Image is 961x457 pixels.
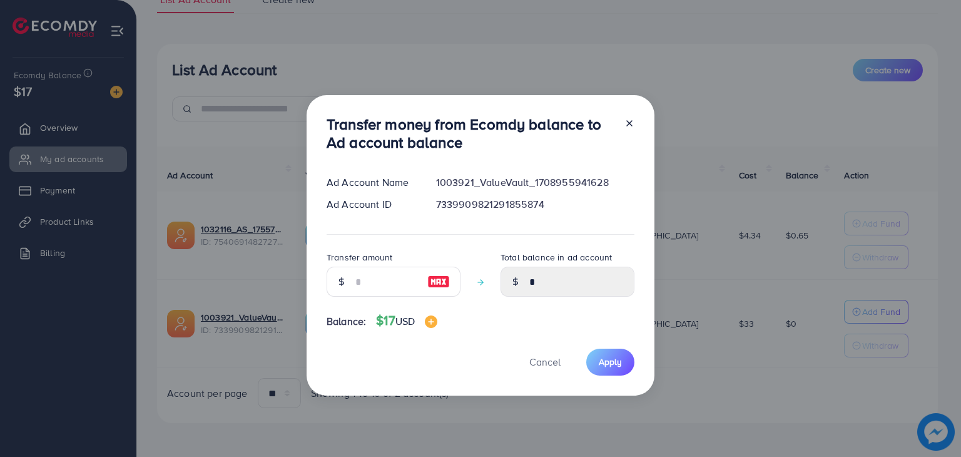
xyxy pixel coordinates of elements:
[599,356,622,368] span: Apply
[317,197,426,212] div: Ad Account ID
[327,251,392,264] label: Transfer amount
[529,355,561,369] span: Cancel
[426,197,644,212] div: 7339909821291855874
[327,314,366,329] span: Balance:
[427,274,450,289] img: image
[514,349,576,376] button: Cancel
[426,175,644,190] div: 1003921_ValueVault_1708955941628
[501,251,612,264] label: Total balance in ad account
[395,314,415,328] span: USD
[376,313,437,329] h4: $17
[586,349,634,376] button: Apply
[425,316,437,328] img: image
[327,115,614,151] h3: Transfer money from Ecomdy balance to Ad account balance
[317,175,426,190] div: Ad Account Name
